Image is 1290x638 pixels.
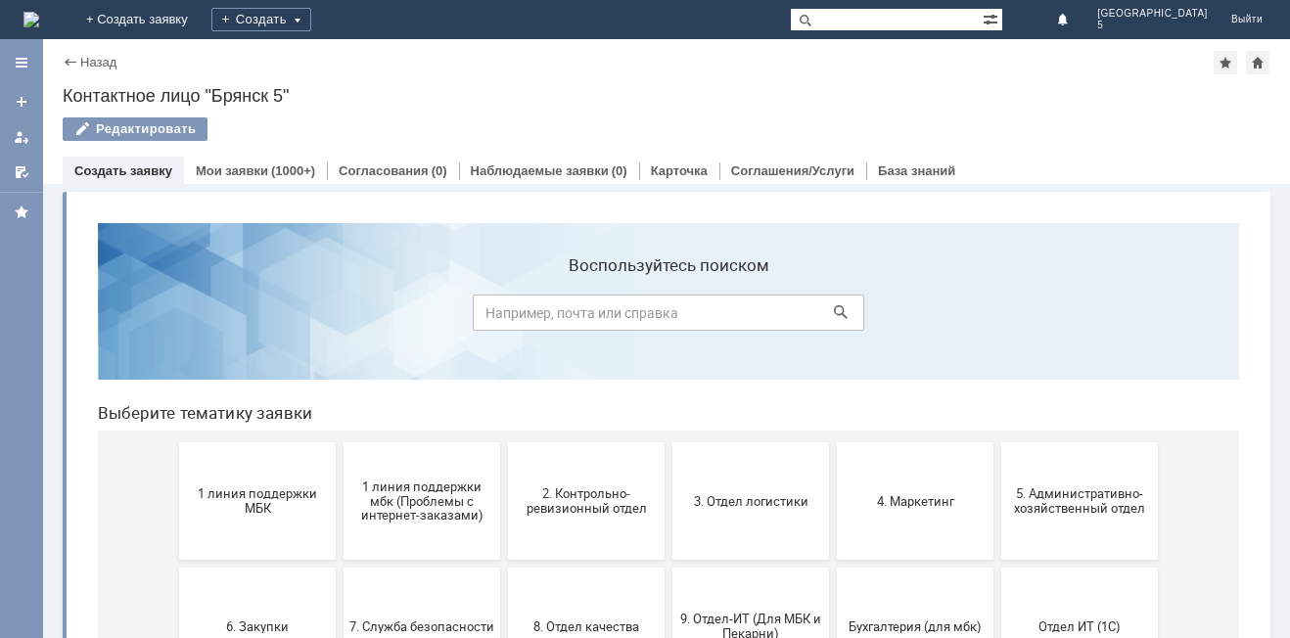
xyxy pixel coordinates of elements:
[74,163,172,178] a: Создать заявку
[16,196,1157,215] header: Выберите тематику заявки
[261,235,418,352] button: 1 линия поддержки мбк (Проблемы с интернет-заказами)
[80,55,116,69] a: Назад
[103,411,248,426] span: 6. Закупки
[471,163,609,178] a: Наблюдаемые заявки
[211,8,311,31] div: Создать
[103,529,248,559] span: Отдел-ИТ (Битрикс24 и CRM)
[919,235,1076,352] button: 5. Административно-хозяйственный отдел
[6,86,37,117] a: Создать заявку
[63,86,1270,106] div: Контактное лицо "Брянск 5"
[731,163,854,178] a: Соглашения/Услуги
[755,235,911,352] button: 4. Маркетинг
[267,536,412,551] span: Отдел-ИТ (Офис)
[426,235,582,352] button: 2. Контрольно-ревизионный отдел
[596,536,741,551] span: Франчайзинг
[391,87,782,123] input: Например, почта или справка
[97,485,253,603] button: Отдел-ИТ (Битрикс24 и CRM)
[755,485,911,603] button: Это соглашение не активно!
[196,163,268,178] a: Мои заявки
[97,235,253,352] button: 1 линия поддержки МБК
[23,12,39,27] a: Перейти на домашнюю страницу
[612,163,627,178] div: (0)
[919,360,1076,478] button: Отдел ИТ (1С)
[760,529,905,559] span: Это соглашение не активно!
[1097,8,1208,20] span: [GEOGRAPHIC_DATA]
[590,485,747,603] button: Франчайзинг
[6,157,37,188] a: Мои согласования
[391,48,782,68] label: Воспользуйтесь поиском
[1097,20,1208,31] span: 5
[432,163,447,178] div: (0)
[596,286,741,300] span: 3. Отдел логистики
[760,286,905,300] span: 4. Маркетинг
[432,411,576,426] span: 8. Отдел качества
[432,279,576,308] span: 2. Контрольно-ревизионный отдел
[426,360,582,478] button: 8. Отдел качества
[590,360,747,478] button: 9. Отдел-ИТ (Для МБК и Пекарни)
[271,163,315,178] div: (1000+)
[432,536,576,551] span: Финансовый отдел
[267,271,412,315] span: 1 линия поддержки мбк (Проблемы с интернет-заказами)
[983,9,1002,27] span: Расширенный поиск
[919,485,1076,603] button: [PERSON_NAME]. Услуги ИТ для МБК (оформляет L1)
[261,485,418,603] button: Отдел-ИТ (Офис)
[596,404,741,433] span: 9. Отдел-ИТ (Для МБК и Пекарни)
[1246,51,1269,74] div: Сделать домашней страницей
[925,279,1070,308] span: 5. Административно-хозяйственный отдел
[267,411,412,426] span: 7. Служба безопасности
[651,163,708,178] a: Карточка
[925,522,1070,566] span: [PERSON_NAME]. Услуги ИТ для МБК (оформляет L1)
[23,12,39,27] img: logo
[760,411,905,426] span: Бухгалтерия (для мбк)
[590,235,747,352] button: 3. Отдел логистики
[1214,51,1237,74] div: Добавить в избранное
[6,121,37,153] a: Мои заявки
[755,360,911,478] button: Бухгалтерия (для мбк)
[103,279,248,308] span: 1 линия поддержки МБК
[426,485,582,603] button: Финансовый отдел
[339,163,429,178] a: Согласования
[878,163,955,178] a: База знаний
[261,360,418,478] button: 7. Служба безопасности
[925,411,1070,426] span: Отдел ИТ (1С)
[97,360,253,478] button: 6. Закупки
